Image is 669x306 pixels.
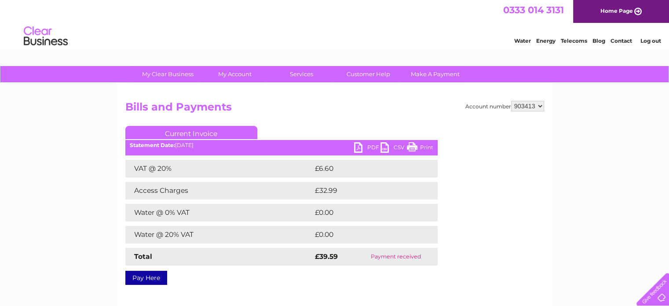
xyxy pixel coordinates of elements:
a: Water [514,37,531,44]
a: Print [407,142,433,155]
a: Telecoms [561,37,587,44]
td: £0.00 [313,204,417,221]
h2: Bills and Payments [125,101,544,118]
a: Energy [536,37,556,44]
a: Contact [611,37,632,44]
a: Customer Help [332,66,405,82]
td: £0.00 [313,226,417,243]
strong: £39.59 [315,252,338,261]
a: Blog [592,37,605,44]
td: VAT @ 20% [125,160,313,177]
td: £32.99 [313,182,420,199]
a: My Clear Business [132,66,204,82]
div: [DATE] [125,142,438,148]
div: Clear Business is a trading name of Verastar Limited (registered in [GEOGRAPHIC_DATA] No. 3667643... [127,5,543,43]
a: PDF [354,142,380,155]
a: Log out [640,37,661,44]
td: Water @ 0% VAT [125,204,313,221]
a: 0333 014 3131 [503,4,564,15]
div: Account number [465,101,544,111]
strong: Total [134,252,152,261]
a: Pay Here [125,271,167,285]
b: Statement Date: [130,142,175,148]
a: My Account [198,66,271,82]
td: Payment received [354,248,437,265]
td: Water @ 20% VAT [125,226,313,243]
a: Services [265,66,338,82]
img: logo.png [23,23,68,50]
a: CSV [380,142,407,155]
a: Current Invoice [125,126,257,139]
td: Access Charges [125,182,313,199]
td: £6.60 [313,160,417,177]
a: Make A Payment [399,66,472,82]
